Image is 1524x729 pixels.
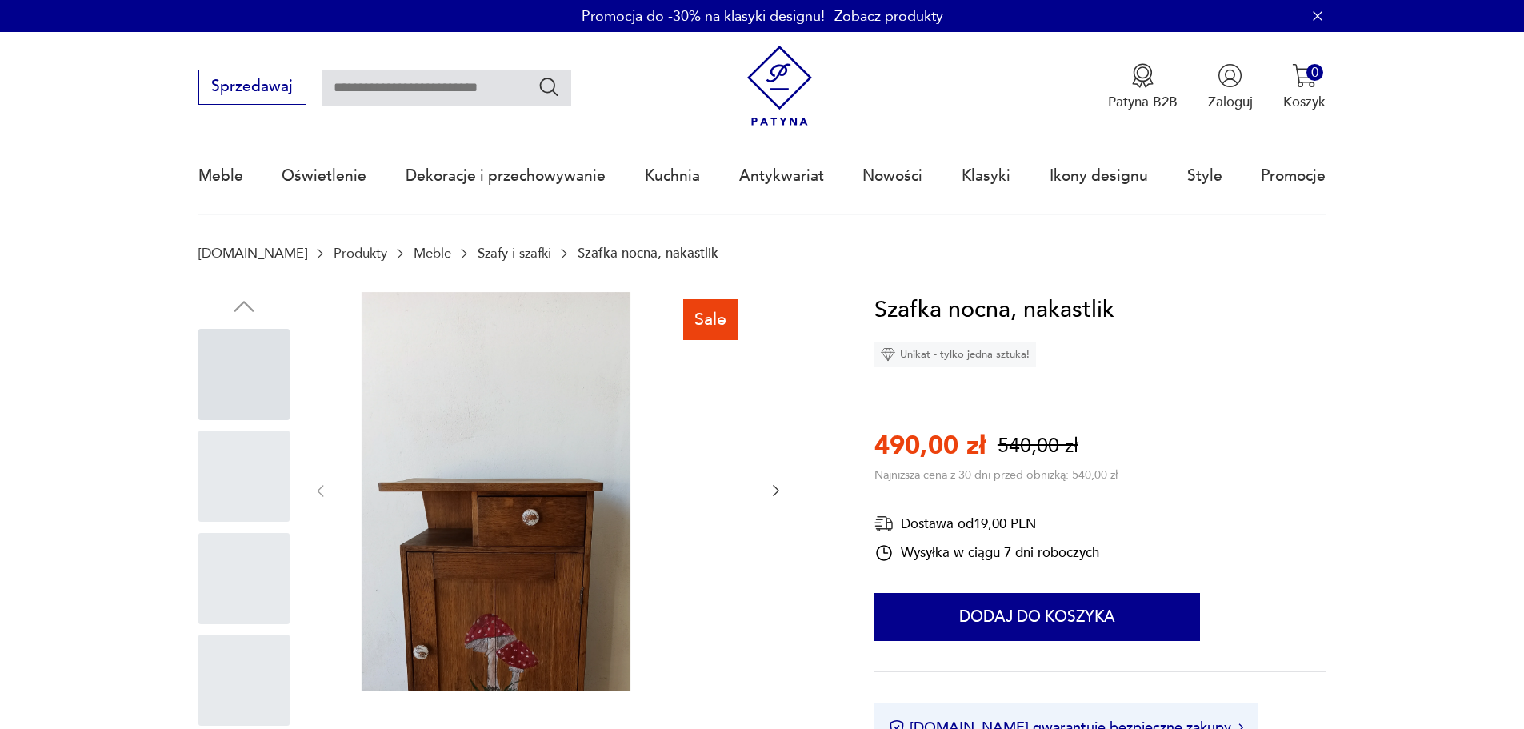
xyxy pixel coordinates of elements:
a: Sprzedawaj [198,82,306,94]
a: Meble [198,139,243,213]
img: Ikona medalu [1130,63,1155,88]
a: Produkty [334,246,387,261]
a: Ikony designu [1050,139,1148,213]
button: Patyna B2B [1108,63,1178,111]
button: 0Koszyk [1283,63,1326,111]
a: Oświetlenie [282,139,366,213]
p: Koszyk [1283,93,1326,111]
div: Wysyłka w ciągu 7 dni roboczych [874,543,1099,563]
p: 540,00 zł [998,432,1078,460]
a: Meble [414,246,451,261]
p: Promocja do -30% na klasyki designu! [582,6,825,26]
a: Ikona medaluPatyna B2B [1108,63,1178,111]
button: Dodaj do koszyka [874,593,1200,641]
a: Nowości [862,139,922,213]
p: 490,00 zł [874,428,986,463]
a: Zobacz produkty [834,6,943,26]
a: Promocje [1261,139,1326,213]
p: Patyna B2B [1108,93,1178,111]
div: Unikat - tylko jedna sztuka! [874,342,1036,367]
img: Ikona dostawy [874,514,894,534]
a: Kuchnia [645,139,700,213]
button: Szukaj [538,75,561,98]
a: Klasyki [962,139,1010,213]
button: Sprzedawaj [198,70,306,105]
a: Szafy i szafki [478,246,551,261]
a: Antykwariat [739,139,824,213]
div: Dostawa od 19,00 PLN [874,514,1099,534]
img: Ikona koszyka [1292,63,1317,88]
img: Ikona diamentu [881,347,895,362]
a: Style [1187,139,1222,213]
img: Ikonka użytkownika [1218,63,1242,88]
p: Zaloguj [1208,93,1253,111]
p: Najniższa cena z 30 dni przed obniżką: 540,00 zł [874,467,1118,483]
h1: Szafka nocna, nakastlik [874,292,1114,329]
a: Dekoracje i przechowywanie [406,139,606,213]
div: Sale [683,299,738,339]
a: [DOMAIN_NAME] [198,246,307,261]
div: 0 [1306,64,1323,81]
p: Szafka nocna, nakastlik [578,246,718,261]
button: Zaloguj [1208,63,1253,111]
img: Patyna - sklep z meblami i dekoracjami vintage [739,46,820,126]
